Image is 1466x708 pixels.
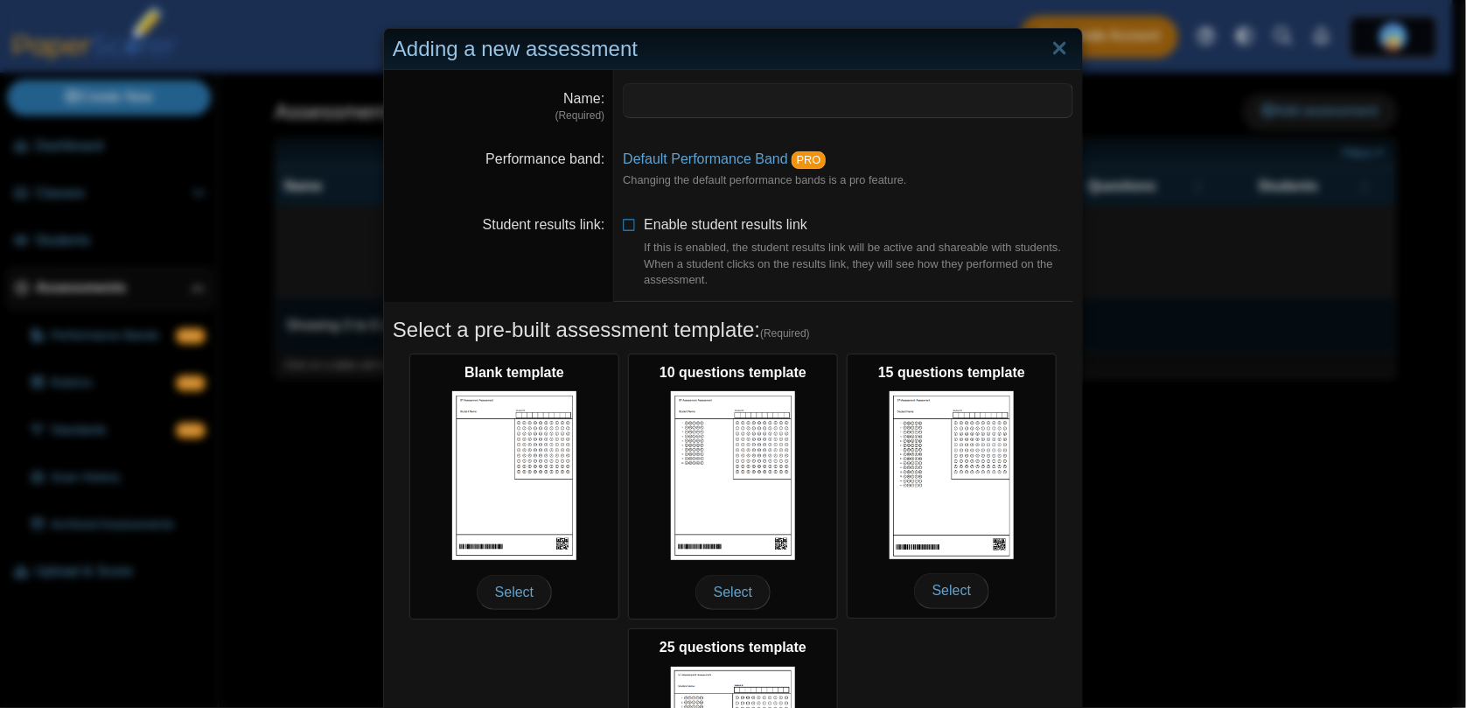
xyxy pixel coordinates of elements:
[792,151,826,169] a: PRO
[483,217,605,232] label: Student results link
[644,240,1073,288] div: If this is enabled, the student results link will be active and shareable with students. When a s...
[695,575,771,610] span: Select
[660,365,806,380] b: 10 questions template
[485,151,604,166] label: Performance band
[464,365,564,380] b: Blank template
[393,315,1073,345] h5: Select a pre-built assessment template:
[660,640,806,655] b: 25 questions template
[623,151,788,166] a: Default Performance Band
[760,326,810,341] span: (Required)
[1046,34,1073,64] a: Close
[644,217,1073,288] span: Enable student results link
[890,391,1014,559] img: scan_sheet_15_questions.png
[384,29,1082,70] div: Adding a new assessment
[452,391,576,560] img: scan_sheet_blank.png
[623,173,906,186] small: Changing the default performance bands is a pro feature.
[393,109,604,123] dfn: (Required)
[671,391,795,560] img: scan_sheet_10_questions.png
[563,91,604,106] label: Name
[878,365,1025,380] b: 15 questions template
[477,575,552,610] span: Select
[914,573,989,608] span: Select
